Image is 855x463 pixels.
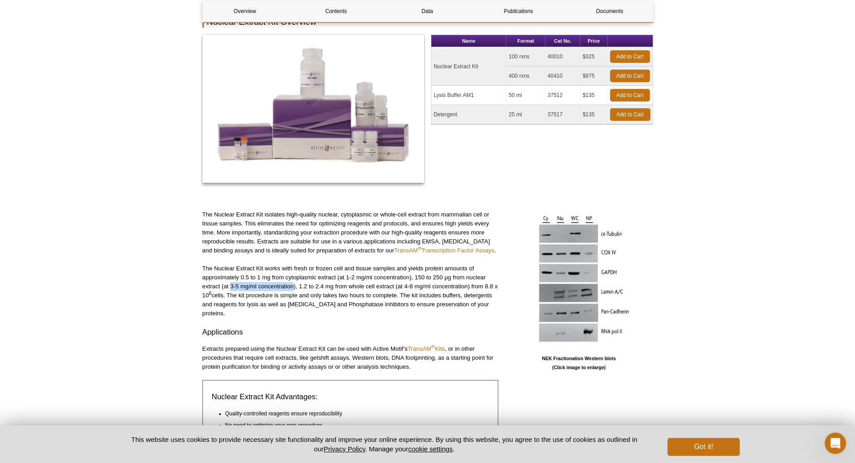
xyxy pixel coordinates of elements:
[610,89,650,101] a: Add to Cart
[225,421,481,430] li: No need to optimize your own procedure
[580,47,608,66] td: $325
[209,290,211,295] sup: 6
[545,47,580,66] td: 40010
[667,438,739,456] button: Got it!
[202,344,498,371] p: Extracts prepared using the Nuclear Extract Kit can be used with Active Motif’s , or in other pro...
[408,345,445,352] a: TransAM®Kits
[431,35,506,47] th: Name
[545,66,580,86] td: 40410
[476,0,561,22] a: Publications
[545,35,580,47] th: Cat No.
[203,0,287,22] a: Overview
[116,435,653,454] p: This website uses cookies to provide necessary site functionality and improve your online experie...
[418,246,421,251] sup: ®
[506,47,545,66] td: 100 rxns
[506,86,545,105] td: 50 ml
[824,432,846,454] iframe: Intercom live chat
[542,356,615,370] b: NEK Fractionation Western blots (Click image to enlarge)
[431,47,506,86] td: Nuclear Extract Kit
[506,66,545,86] td: 400 rxns
[580,105,608,124] td: $135
[545,105,580,124] td: 37517
[431,105,506,124] td: Detergent
[431,344,435,349] sup: ®
[610,70,650,82] a: Add to Cart
[567,0,652,22] a: Documents
[523,210,635,351] img: NEK Fractionation Western blots
[202,35,425,183] img: Nuclear Extract Kit
[610,50,650,63] a: Add to Cart
[385,0,469,22] a: Data
[324,445,365,453] a: Privacy Policy
[202,210,498,255] p: The Nuclear Extract Kit isolates high-quality nuclear, cytoplasmic or whole-cell extract from mam...
[202,264,498,318] p: The Nuclear Extract Kit works with fresh or frozen cell and tissue samples and yields protein amo...
[580,86,608,105] td: $135
[431,86,506,105] td: Lysis Buffer AM1
[610,108,650,121] a: Add to Cart
[580,35,608,47] th: Price
[394,247,494,254] a: TransAM®Transcription Factor Assays
[225,409,481,418] li: Quality-controlled reagents ensure reproducibility
[506,105,545,124] td: 25 ml
[580,66,608,86] td: $975
[408,445,452,453] button: cookie settings
[545,86,580,105] td: 37512
[202,327,498,338] h3: Applications
[212,392,489,402] h3: Nuclear Extract Kit Advantages:
[294,0,378,22] a: Contents
[506,35,545,47] th: Format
